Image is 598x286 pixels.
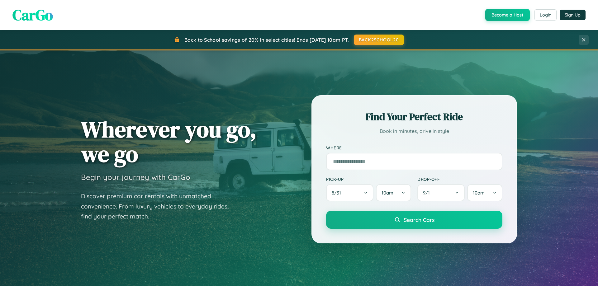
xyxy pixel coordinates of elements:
button: 10am [376,184,411,201]
h2: Find Your Perfect Ride [326,110,502,124]
button: Login [534,9,557,21]
button: Search Cars [326,211,502,229]
button: 9/1 [417,184,465,201]
span: Back to School savings of 20% in select cities! Ends [DATE] 10am PT. [184,37,349,43]
label: Where [326,145,502,150]
button: Sign Up [560,10,586,20]
span: Search Cars [404,216,434,223]
span: 9 / 1 [423,190,433,196]
h3: Begin your journey with CarGo [81,172,190,182]
p: Book in minutes, drive in style [326,127,502,136]
span: 8 / 31 [332,190,344,196]
button: BACK2SCHOOL20 [354,35,404,45]
p: Discover premium car rentals with unmatched convenience. From luxury vehicles to everyday rides, ... [81,191,237,222]
label: Drop-off [417,176,502,182]
button: 10am [467,184,502,201]
button: Become a Host [485,9,530,21]
span: 10am [473,190,485,196]
span: CarGo [12,5,53,25]
button: 8/31 [326,184,373,201]
span: 10am [382,190,393,196]
h1: Wherever you go, we go [81,117,257,166]
label: Pick-up [326,176,411,182]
